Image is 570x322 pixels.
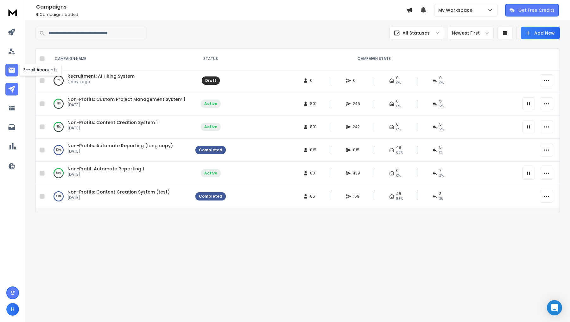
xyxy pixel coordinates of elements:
p: Get Free Credits [518,7,554,13]
span: 0 [396,99,399,104]
span: 0% [439,81,444,86]
p: [DATE] [67,195,170,200]
span: 60 % [396,150,403,155]
span: 0 [396,122,399,127]
span: 0 [439,76,442,81]
div: Email Accounts [19,64,62,76]
td: 54%Non-Profit: Automate Reporting 1[DATE] [47,162,192,185]
span: 2 % [439,127,444,132]
span: 159 [353,194,359,199]
p: [DATE] [67,102,185,108]
a: Non-Profit: Automate Reporting 1 [67,166,144,172]
span: 6 [36,12,39,17]
span: 1 % [439,150,442,155]
button: H [6,303,19,316]
span: 7 [439,168,441,173]
span: 439 [353,171,360,176]
span: 815 [310,148,316,153]
span: 0 [353,78,359,83]
span: 0% [396,104,401,109]
span: 0% [396,127,401,132]
span: 56 % [396,196,403,201]
span: 246 [353,101,360,106]
p: 31 % [57,101,61,107]
span: 0 [396,76,399,81]
p: My Workspace [438,7,475,13]
div: Completed [199,194,222,199]
p: 100 % [56,147,61,153]
div: Open Intercom Messenger [547,300,562,315]
p: 100 % [56,193,61,200]
div: Draft [205,78,216,83]
div: Active [204,101,217,106]
td: 100%Non-Profits: Automate Reporting (long copy)[DATE] [47,139,192,162]
a: Non-Profits: Content Creation System (test) [67,189,170,195]
button: Newest First [448,27,494,39]
td: 100%Non-Profits: Content Creation System (test)[DATE] [47,185,192,208]
td: 31%Non-Profits: Custom Project Management System 1[DATE] [47,92,192,115]
button: Add New [521,27,560,39]
td: 31%Non-Profits: Content Creation System 1[DATE] [47,115,192,139]
span: 0 [396,168,399,173]
span: 2 % [439,104,444,109]
span: 815 [353,148,359,153]
th: STATUS [192,49,230,69]
span: 801 [310,171,316,176]
a: Non-Profits: Custom Project Management System 1 [67,96,185,102]
p: [DATE] [67,126,158,131]
div: Active [204,124,217,129]
th: CAMPAIGN STATS [230,49,518,69]
img: logo [6,6,19,18]
p: All Statuses [402,30,430,36]
p: [DATE] [67,149,173,154]
p: 54 % [56,170,61,176]
span: 242 [353,124,360,129]
div: Active [204,171,217,176]
p: 2 days ago [67,79,135,84]
span: 801 [310,101,316,106]
a: Non-Profits: Automate Reporting (long copy) [67,142,173,149]
p: 0 % [57,77,60,84]
span: 5 [439,99,442,104]
button: Get Free Credits [505,4,559,16]
span: 0% [396,81,401,86]
a: Recruitment: AI Hiring System [67,73,135,79]
span: 491 [396,145,402,150]
a: Non-Profits: Content Creation System 1 [67,119,158,126]
p: [DATE] [67,172,144,177]
h1: Campaigns [36,3,406,11]
span: 5 [439,145,442,150]
span: 3 [439,191,441,196]
p: Campaigns added [36,12,406,17]
p: 31 % [57,124,61,130]
span: 801 [310,124,316,129]
span: 0 [310,78,316,83]
span: 3 % [439,196,443,201]
span: 5 [439,122,442,127]
span: 2 % [439,173,444,178]
span: 0% [396,173,401,178]
td: 0%Recruitment: AI Hiring System2 days ago [47,69,192,92]
span: 86 [310,194,316,199]
span: 48 [396,191,401,196]
th: CAMPAIGN NAME [47,49,192,69]
div: Completed [199,148,222,153]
